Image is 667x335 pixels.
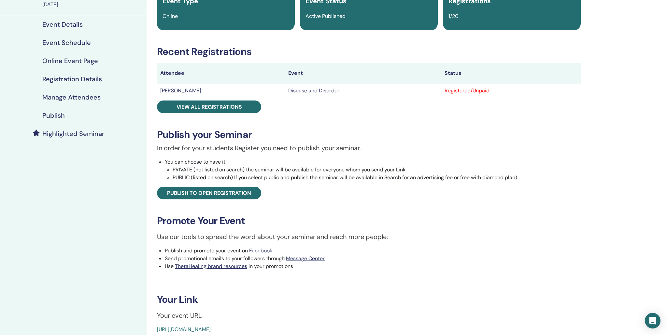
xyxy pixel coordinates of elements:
span: View all registrations [177,103,242,110]
h4: Manage Attendees [42,93,101,101]
div: Registered/Unpaid [445,87,577,95]
span: 1/20 [448,13,459,20]
p: In order for your students Register you need to publish your seminar. [157,143,581,153]
a: ThetaHealing brand resources [175,263,247,270]
h3: Your Link [157,294,581,305]
li: PRIVATE (not listed on search) the seminar will be available for everyone whom you send your Link. [173,166,581,174]
a: [URL][DOMAIN_NAME] [157,326,211,333]
h3: Recent Registrations [157,46,581,58]
h4: Registration Details [42,75,102,83]
li: Send promotional emails to your followers through [165,255,581,262]
h4: Publish [42,112,65,119]
li: PUBLIC (listed on search) If you select public and publish the seminar will be available in Searc... [173,174,581,181]
th: Status [441,63,581,84]
span: Online [163,13,178,20]
span: Active Published [305,13,346,20]
a: Publish to open registration [157,187,261,199]
h4: Event Schedule [42,39,91,47]
span: Publish to open registration [167,190,251,196]
th: Attendee [157,63,285,84]
p: Your event URL [157,311,581,320]
div: Open Intercom Messenger [645,313,660,328]
h4: Event Details [42,20,83,28]
td: [PERSON_NAME] [157,84,285,98]
h3: Promote Your Event [157,215,581,227]
a: Message Center [286,255,325,262]
div: [DATE] [42,1,143,8]
a: Facebook [249,247,272,254]
li: You can choose to have it [165,158,581,181]
h4: Online Event Page [42,57,98,65]
h4: Highlighted Seminar [42,130,105,138]
th: Event [285,63,441,84]
a: View all registrations [157,100,261,113]
li: Use in your promotions [165,262,581,270]
li: Publish and promote your event on [165,247,581,255]
p: Use our tools to spread the word about your seminar and reach more people: [157,232,581,242]
h3: Publish your Seminar [157,129,581,141]
td: Disease and Disorder [285,84,441,98]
